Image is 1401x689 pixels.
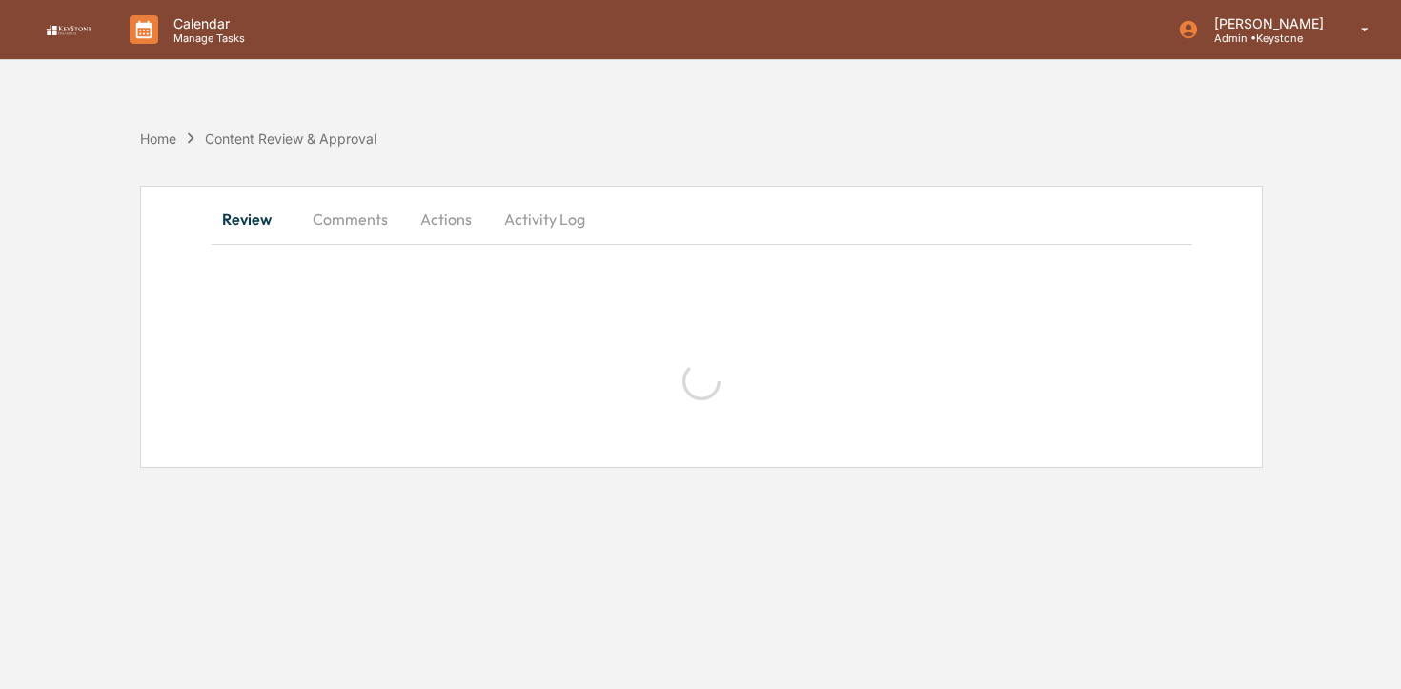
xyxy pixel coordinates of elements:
p: Calendar [158,15,254,31]
button: Review [212,196,297,242]
div: Home [140,131,176,147]
p: Manage Tasks [158,31,254,45]
div: Content Review & Approval [205,131,376,147]
p: [PERSON_NAME] [1199,15,1333,31]
img: logo [46,24,91,35]
div: secondary tabs example [212,196,1192,242]
button: Comments [297,196,403,242]
button: Activity Log [489,196,600,242]
p: Admin • Keystone [1199,31,1333,45]
button: Actions [403,196,489,242]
